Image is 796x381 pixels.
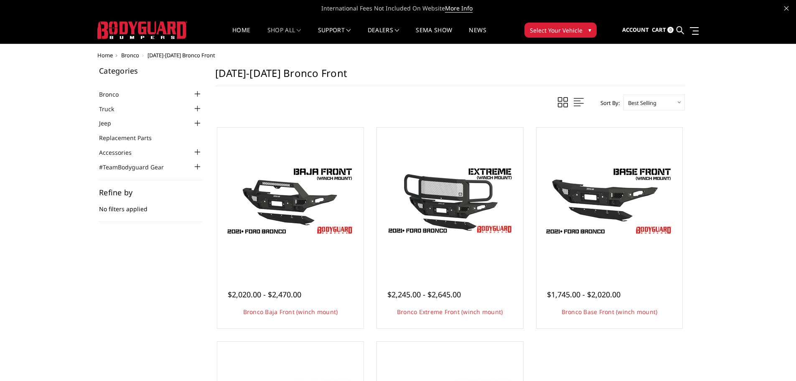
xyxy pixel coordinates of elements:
a: Jeep [99,119,122,128]
img: BODYGUARD BUMPERS [97,21,187,39]
a: Bronco Extreme Front (winch mount) Bronco Extreme Front (winch mount) [379,130,521,272]
span: $2,245.00 - $2,645.00 [387,289,461,299]
span: Account [622,26,649,33]
a: Bronco [121,51,139,59]
a: Bronco [99,90,129,99]
a: Support [318,27,351,43]
span: Select Your Vehicle [530,26,582,35]
span: 0 [667,27,674,33]
a: Bronco Extreme Front (winch mount) [397,308,503,316]
span: ▾ [588,26,591,34]
a: Bronco Baja Front (winch mount) [243,308,338,316]
h5: Categories [99,67,203,74]
a: More Info [445,4,473,13]
a: SEMA Show [416,27,452,43]
a: #TeamBodyguard Gear [99,163,174,171]
a: Accessories [99,148,142,157]
div: No filters applied [99,189,203,222]
a: Replacement Parts [99,133,162,142]
a: shop all [267,27,301,43]
a: Home [97,51,113,59]
span: Cart [652,26,666,33]
a: Freedom Series - Bronco Base Front Bumper Bronco Base Front (winch mount) [539,130,681,272]
label: Sort By: [596,97,620,109]
a: Account [622,19,649,41]
span: $2,020.00 - $2,470.00 [228,289,301,299]
a: Dealers [368,27,399,43]
h1: [DATE]-[DATE] Bronco Front [215,67,685,86]
button: Select Your Vehicle [524,23,597,38]
a: Home [232,27,250,43]
a: Bronco Base Front (winch mount) [562,308,658,316]
a: Cart 0 [652,19,674,41]
a: News [469,27,486,43]
a: Truck [99,105,125,113]
span: $1,745.00 - $2,020.00 [547,289,621,299]
a: Bodyguard Ford Bronco Bronco Baja Front (winch mount) [219,130,361,272]
span: [DATE]-[DATE] Bronco Front [148,51,215,59]
h5: Refine by [99,189,203,196]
